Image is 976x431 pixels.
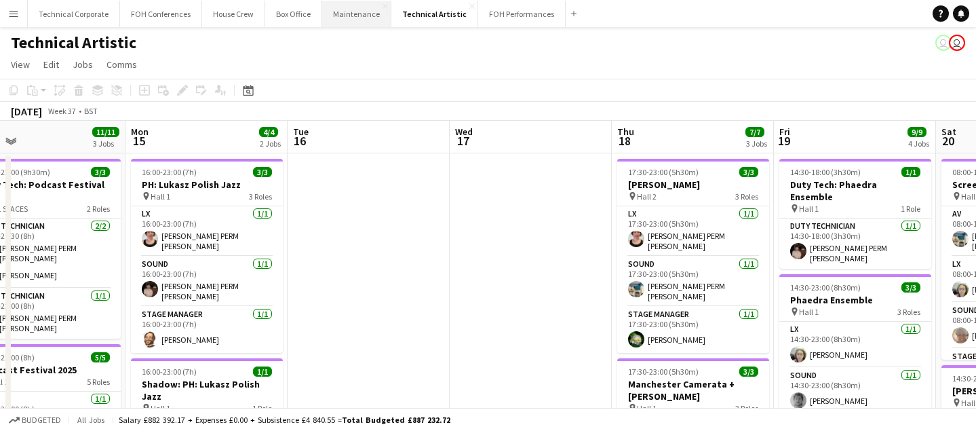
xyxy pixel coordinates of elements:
[735,403,758,413] span: 3 Roles
[252,403,272,413] span: 1 Role
[342,415,450,425] span: Total Budgeted £887 232.72
[291,133,309,149] span: 16
[391,1,478,27] button: Technical Artistic
[455,126,473,138] span: Wed
[142,367,197,377] span: 16:00-23:00 (7h)
[617,378,769,402] h3: Manchester Camerata + [PERSON_NAME]
[779,126,790,138] span: Fri
[67,56,98,73] a: Jobs
[739,167,758,177] span: 3/3
[939,133,956,149] span: 20
[38,56,64,73] a: Edit
[949,35,965,51] app-user-avatar: Nathan PERM Birdsall
[779,322,931,368] app-card-role: LX1/114:30-23:00 (8h30m)[PERSON_NAME]
[253,167,272,177] span: 3/3
[453,133,473,149] span: 17
[935,35,952,51] app-user-avatar: Liveforce Admin
[779,159,931,269] app-job-card: 14:30-18:00 (3h30m)1/1Duty Tech: Phaedra Ensemble Hall 11 RoleDuty Technician1/114:30-18:00 (3h30...
[84,106,98,116] div: BST
[628,167,699,177] span: 17:30-23:00 (5h30m)
[131,307,283,353] app-card-role: Stage Manager1/116:00-23:00 (7h)[PERSON_NAME]
[265,1,322,27] button: Box Office
[92,127,119,137] span: 11/11
[941,126,956,138] span: Sat
[45,106,79,116] span: Week 37
[907,127,926,137] span: 9/9
[73,58,93,71] span: Jobs
[799,204,819,214] span: Hall 1
[131,179,283,191] h3: PH: Lukasz Polish Jazz
[735,191,758,202] span: 3 Roles
[790,282,861,293] span: 14:30-23:00 (8h30m)
[901,204,920,214] span: 1 Role
[120,1,202,27] button: FOH Conferences
[5,56,35,73] a: View
[11,33,136,53] h1: Technical Artistic
[87,377,110,387] span: 5 Roles
[617,126,634,138] span: Thu
[131,159,283,353] app-job-card: 16:00-23:00 (7h)3/3PH: Lukasz Polish Jazz Hall 13 RolesLX1/116:00-23:00 (7h)[PERSON_NAME] PERM [P...
[93,138,119,149] div: 3 Jobs
[628,367,699,377] span: 17:30-23:00 (5h30m)
[7,413,63,428] button: Budgeted
[259,127,278,137] span: 4/4
[779,368,931,414] app-card-role: Sound1/114:30-23:00 (8h30m)[PERSON_NAME]
[779,294,931,306] h3: Phaedra Ensemble
[75,415,107,425] span: All jobs
[746,138,767,149] div: 3 Jobs
[478,1,566,27] button: FOH Performances
[22,415,61,425] span: Budgeted
[777,133,790,149] span: 19
[617,257,769,307] app-card-role: Sound1/117:30-23:00 (5h30m)[PERSON_NAME] PERM [PERSON_NAME]
[119,415,450,425] div: Salary £882 392.17 + Expenses £0.00 + Subsistence £4 840.55 =
[779,179,931,203] h3: Duty Tech: Phaedra Ensemble
[131,257,283,307] app-card-role: Sound1/116:00-23:00 (7h)[PERSON_NAME] PERM [PERSON_NAME]
[779,219,931,269] app-card-role: Duty Technician1/114:30-18:00 (3h30m)[PERSON_NAME] PERM [PERSON_NAME]
[799,307,819,317] span: Hall 1
[617,159,769,353] app-job-card: 17:30-23:00 (5h30m)3/3[PERSON_NAME] Hall 23 RolesLX1/117:30-23:00 (5h30m)[PERSON_NAME] PERM [PERS...
[293,126,309,138] span: Tue
[43,58,59,71] span: Edit
[637,403,657,413] span: Hall 1
[615,133,634,149] span: 18
[11,58,30,71] span: View
[87,204,110,214] span: 2 Roles
[11,105,42,118] div: [DATE]
[131,378,283,402] h3: Shadow: PH: Lukasz Polish Jazz
[790,167,861,177] span: 14:30-18:00 (3h30m)
[901,282,920,293] span: 3/3
[131,126,149,138] span: Mon
[739,367,758,377] span: 3/3
[28,1,120,27] button: Technical Corporate
[253,367,272,377] span: 1/1
[617,179,769,191] h3: [PERSON_NAME]
[617,307,769,353] app-card-role: Stage Manager1/117:30-23:00 (5h30m)[PERSON_NAME]
[129,133,149,149] span: 15
[202,1,265,27] button: House Crew
[637,191,657,202] span: Hall 2
[91,352,110,362] span: 5/5
[101,56,142,73] a: Comms
[908,138,929,149] div: 4 Jobs
[91,167,110,177] span: 3/3
[249,191,272,202] span: 3 Roles
[106,58,137,71] span: Comms
[142,167,197,177] span: 16:00-23:00 (7h)
[131,206,283,257] app-card-role: LX1/116:00-23:00 (7h)[PERSON_NAME] PERM [PERSON_NAME]
[897,307,920,317] span: 3 Roles
[151,191,170,202] span: Hall 1
[322,1,391,27] button: Maintenance
[260,138,281,149] div: 2 Jobs
[901,167,920,177] span: 1/1
[617,206,769,257] app-card-role: LX1/117:30-23:00 (5h30m)[PERSON_NAME] PERM [PERSON_NAME]
[745,127,764,137] span: 7/7
[151,403,170,413] span: Hall 1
